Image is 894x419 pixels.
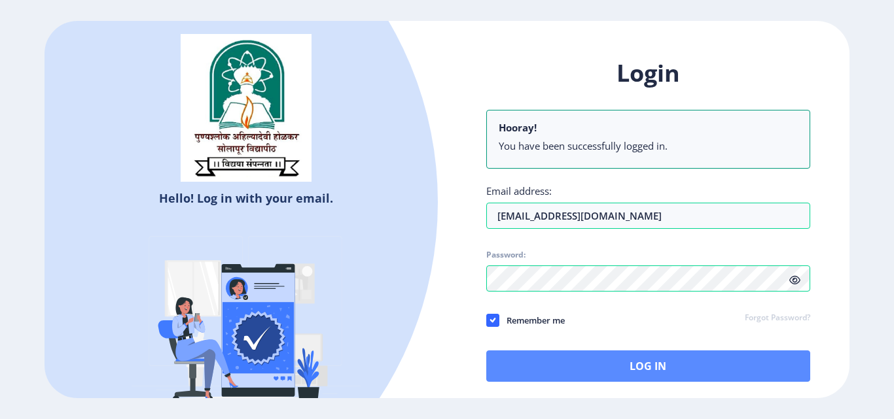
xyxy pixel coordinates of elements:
img: sulogo.png [181,34,312,182]
label: Password: [486,250,526,260]
b: Hooray! [499,121,537,134]
label: Email address: [486,184,552,197]
li: You have been successfully logged in. [499,139,798,152]
a: Forgot Password? [745,312,810,324]
input: Email address [486,203,810,229]
h1: Login [486,58,810,89]
span: Remember me [499,312,565,328]
button: Log In [486,350,810,382]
